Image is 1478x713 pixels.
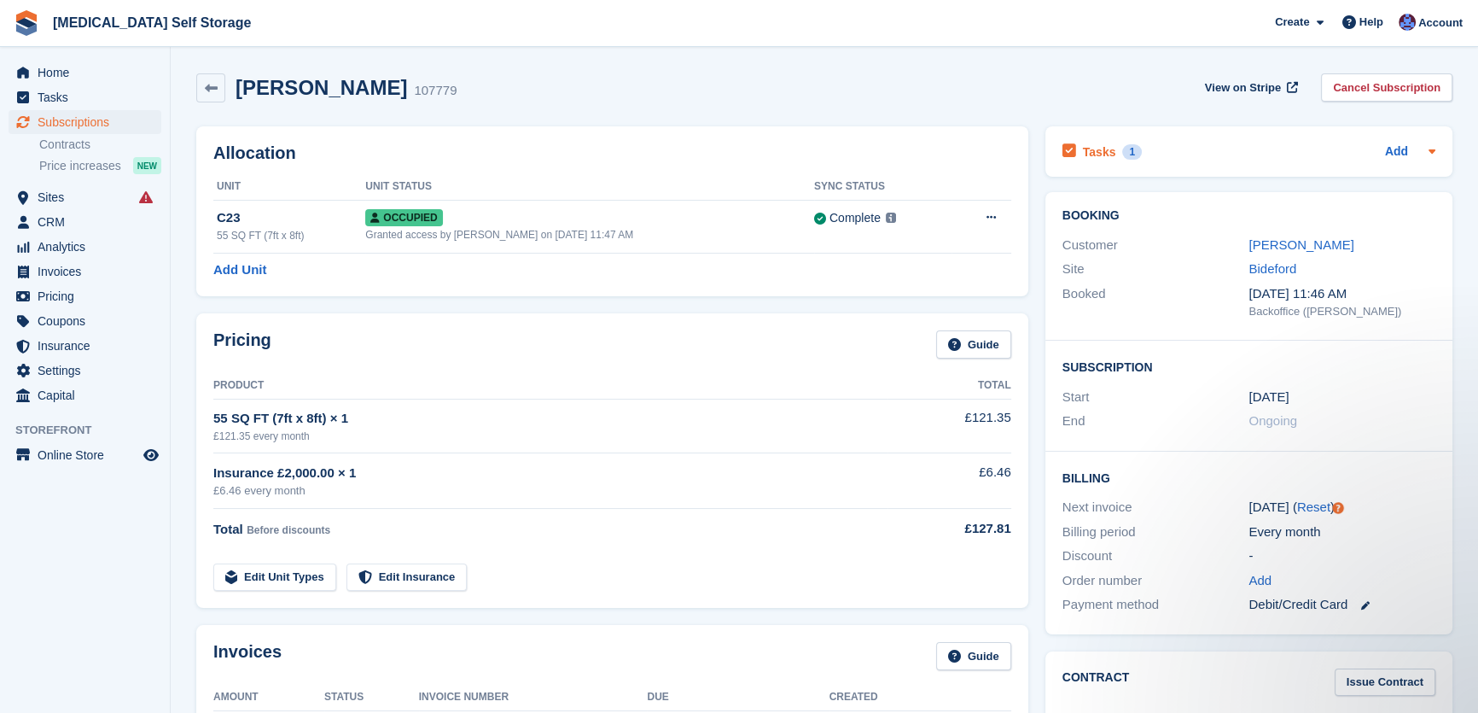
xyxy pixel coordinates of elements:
span: Subscriptions [38,110,140,134]
span: Tasks [38,85,140,109]
span: Analytics [38,235,140,259]
span: Pricing [38,284,140,308]
td: £6.46 [887,453,1010,509]
span: Settings [38,359,140,383]
div: Discount [1062,546,1249,566]
div: Booked [1062,284,1249,320]
a: Bideford [1248,261,1296,276]
span: Home [38,61,140,85]
a: menu [9,85,161,109]
a: Edit Unit Types [213,564,336,592]
div: 55 SQ FT (7ft x 8ft) × 1 [213,409,887,429]
span: Storefront [15,422,170,439]
span: Ongoing [1248,413,1297,428]
span: Create [1275,14,1309,31]
span: CRM [38,210,140,234]
span: View on Stripe [1205,79,1281,96]
div: Granted access by [PERSON_NAME] on [DATE] 11:47 AM [365,227,814,243]
a: menu [9,210,161,234]
a: menu [9,383,161,407]
a: Preview store [141,445,161,465]
a: Contracts [39,137,161,153]
a: Guide [936,330,1011,359]
th: Status [324,684,419,711]
a: [MEDICAL_DATA] Self Storage [46,9,258,37]
div: Tooltip anchor [1330,500,1346,516]
div: End [1062,412,1249,431]
th: Created [829,684,1011,711]
th: Unit Status [365,173,814,201]
a: menu [9,334,161,358]
div: Next invoice [1062,498,1249,517]
span: Coupons [38,309,140,333]
div: NEW [133,157,161,174]
img: Helen Walker [1399,14,1416,31]
img: stora-icon-8386f47178a22dfd0bd8f6a31ec36ba5ce8667c1dd55bd0f319d3a0aa187defe.svg [14,10,39,36]
a: menu [9,61,161,85]
a: Guide [936,642,1011,670]
a: Edit Insurance [346,564,468,592]
div: C23 [217,208,365,228]
div: £121.35 every month [213,429,887,444]
div: Billing period [1062,523,1249,542]
div: 55 SQ FT (7ft x 8ft) [217,228,365,243]
img: icon-info-grey-7440780725fd019a000dd9b08b2336e03edf1995a4989e88bcd33f0948082b44.svg [886,213,896,223]
span: Price increases [39,158,121,174]
span: Occupied [365,209,442,226]
h2: Booking [1062,209,1435,223]
div: £6.46 every month [213,482,887,500]
span: Account [1418,15,1463,32]
div: [DATE] 11:46 AM [1248,284,1435,304]
a: menu [9,235,161,259]
div: [DATE] ( ) [1248,498,1435,517]
h2: Allocation [213,143,1011,163]
a: Price increases NEW [39,156,161,175]
h2: Invoices [213,642,282,670]
th: Total [887,372,1010,400]
span: Total [213,522,243,536]
div: Debit/Credit Card [1248,595,1435,615]
i: Smart entry sync failures have occurred [139,190,153,204]
th: Invoice Number [419,684,648,711]
th: Unit [213,173,365,201]
div: Payment method [1062,595,1249,615]
a: Issue Contract [1335,669,1435,697]
a: menu [9,443,161,467]
a: menu [9,309,161,333]
span: Invoices [38,260,140,283]
th: Product [213,372,887,400]
a: View on Stripe [1198,73,1301,102]
div: £127.81 [887,519,1010,539]
a: menu [9,359,161,383]
div: Order number [1062,571,1249,591]
a: Cancel Subscription [1321,73,1452,102]
a: [PERSON_NAME] [1248,237,1353,252]
th: Amount [213,684,324,711]
span: Online Store [38,443,140,467]
a: menu [9,185,161,209]
div: Complete [829,209,881,227]
span: Sites [38,185,140,209]
div: Backoffice ([PERSON_NAME]) [1248,303,1435,320]
a: menu [9,110,161,134]
h2: Pricing [213,330,271,359]
a: Add [1385,143,1408,162]
div: Customer [1062,236,1249,255]
div: Start [1062,388,1249,407]
div: 1 [1122,144,1142,160]
h2: Billing [1062,469,1435,486]
a: Add [1248,571,1271,591]
div: Insurance £2,000.00 × 1 [213,464,887,483]
th: Due [647,684,829,711]
h2: Tasks [1083,144,1116,160]
span: Before discounts [247,524,330,536]
div: - [1248,546,1435,566]
a: menu [9,260,161,283]
th: Sync Status [814,173,951,201]
h2: Contract [1062,669,1130,697]
span: Insurance [38,334,140,358]
a: Reset [1297,500,1330,514]
div: Every month [1248,523,1435,542]
div: 107779 [414,81,457,101]
span: Help [1359,14,1383,31]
